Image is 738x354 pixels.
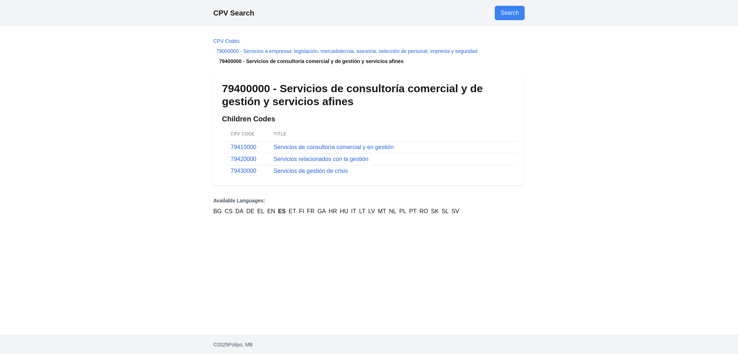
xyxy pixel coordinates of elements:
[246,207,254,216] a: DE
[431,207,439,216] a: SK
[213,197,525,204] p: Available Languages:
[224,207,232,216] a: CS
[441,207,449,216] a: SL
[389,207,396,216] a: NL
[399,207,406,216] a: PL
[307,207,315,216] a: FR
[213,38,240,44] a: CPV Codes
[213,37,525,65] nav: Breadcrumb
[317,207,326,216] a: GA
[452,207,459,216] a: SV
[495,6,525,20] a: Go to search
[340,207,348,216] a: HU
[213,341,525,348] p: © 2025 Polipo, MB
[274,144,394,150] a: Servicios de consultoría comercial y en gestión
[419,207,428,216] a: RO
[222,127,265,142] th: CPV Code
[257,207,264,216] a: EL
[216,48,477,54] a: 79000000 - Servicios a empresas: legislación, mercadotecnia, asesoría, selección de personal, imp...
[378,207,386,216] a: MT
[235,207,243,216] a: DA
[289,207,296,216] a: ET
[351,207,356,216] a: IT
[409,207,417,216] a: PT
[213,9,254,17] a: CPV Search
[359,207,365,216] a: LT
[299,207,304,216] a: FI
[222,82,516,108] h1: 79400000 - Servicios de consultoría comercial y de gestión y servicios afines
[231,156,256,162] a: 79420000
[274,168,348,174] a: Servicios de gestión de crisis
[274,156,368,162] a: Servicios relacionados con la gestión
[231,144,256,150] a: 79410000
[329,207,337,216] a: HR
[267,207,275,216] a: EN
[222,114,516,124] h2: Children Codes
[213,207,222,216] a: BG
[213,197,525,216] nav: Language Versions
[265,127,516,142] th: Title
[278,207,286,216] a: ES
[368,207,375,216] a: LV
[213,58,525,65] li: 79400000 - Servicios de consultoría comercial y de gestión y servicios afines
[231,168,256,174] a: 79430000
